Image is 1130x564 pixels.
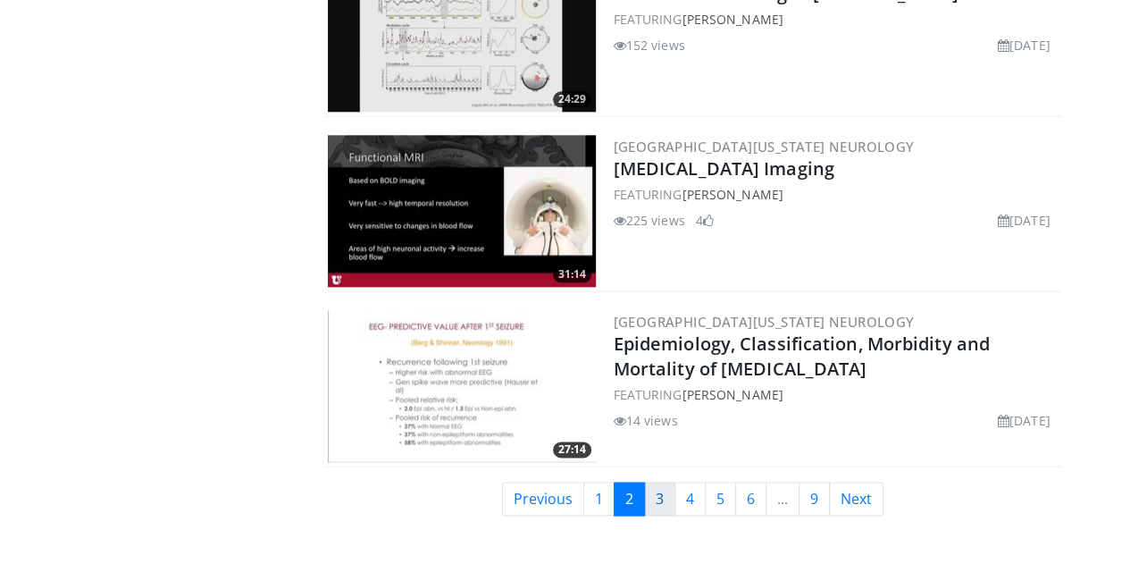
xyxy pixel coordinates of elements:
[696,211,714,230] li: 4
[705,482,736,516] a: 5
[614,36,685,55] li: 152 views
[735,482,766,516] a: 6
[502,482,584,516] a: Previous
[998,411,1050,430] li: [DATE]
[553,442,591,458] span: 27:14
[614,185,1058,204] div: FEATURING
[682,11,783,28] a: [PERSON_NAME]
[682,186,783,203] a: [PERSON_NAME]
[644,482,675,516] a: 3
[614,385,1058,404] div: FEATURING
[998,36,1050,55] li: [DATE]
[614,482,645,516] a: 2
[674,482,706,516] a: 4
[553,266,591,282] span: 31:14
[998,211,1050,230] li: [DATE]
[829,482,883,516] a: Next
[614,211,685,230] li: 225 views
[324,482,1061,516] nav: Search results pages
[682,386,783,403] a: [PERSON_NAME]
[614,313,915,331] a: [GEOGRAPHIC_DATA][US_STATE] Neurology
[328,310,596,462] img: 8306740f-5876-4369-8da4-87a2391b7f68.300x170_q85_crop-smart_upscale.jpg
[614,156,834,181] a: [MEDICAL_DATA] Imaging
[614,10,1058,29] div: FEATURING
[614,411,678,430] li: 14 views
[328,135,596,287] img: 89956c39-6fc6-4809-a90c-6e35dcfb4660.300x170_q85_crop-smart_upscale.jpg
[553,91,591,107] span: 24:29
[799,482,830,516] a: 9
[328,135,596,287] a: 31:14
[583,482,615,516] a: 1
[614,138,915,156] a: [GEOGRAPHIC_DATA][US_STATE] Neurology
[614,332,990,381] a: Epidemiology, Classification, Morbidity and Mortality of [MEDICAL_DATA]
[328,310,596,462] a: 27:14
